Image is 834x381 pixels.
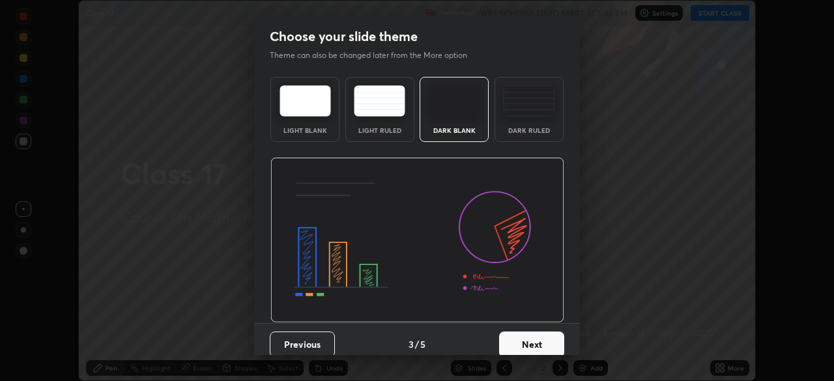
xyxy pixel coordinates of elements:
img: darkThemeBanner.d06ce4a2.svg [270,158,564,323]
h2: Choose your slide theme [270,28,418,45]
p: Theme can also be changed later from the More option [270,49,481,61]
img: lightRuledTheme.5fabf969.svg [354,85,405,117]
div: Dark Ruled [503,127,555,134]
button: Next [499,332,564,358]
h4: 3 [409,337,414,351]
h4: / [415,337,419,351]
h4: 5 [420,337,425,351]
img: lightTheme.e5ed3b09.svg [280,85,331,117]
div: Light Ruled [354,127,406,134]
img: darkTheme.f0cc69e5.svg [429,85,480,117]
div: Dark Blank [428,127,480,134]
div: Light Blank [279,127,331,134]
img: darkRuledTheme.de295e13.svg [503,85,554,117]
button: Previous [270,332,335,358]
